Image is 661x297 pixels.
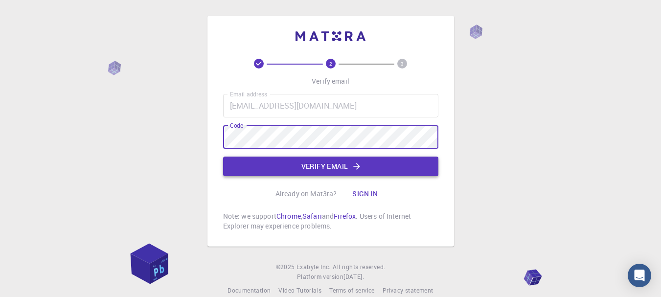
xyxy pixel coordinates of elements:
a: Chrome [276,211,301,221]
span: © 2025 [276,262,296,272]
p: Verify email [312,76,349,86]
span: Exabyte Inc. [296,263,331,271]
a: Exabyte Inc. [296,262,331,272]
button: Sign in [344,184,386,204]
p: Already on Mat3ra? [275,189,337,199]
a: [DATE]. [343,272,364,282]
div: Open Intercom Messenger [628,264,651,287]
span: [DATE] . [343,273,364,280]
a: Video Tutorials [278,286,321,296]
a: Terms of service [329,286,374,296]
label: Code [230,121,243,130]
span: Privacy statement [383,286,433,294]
p: Note: we support , and . Users of Internet Explorer may experience problems. [223,211,438,231]
span: Documentation [228,286,271,294]
text: 3 [401,60,404,67]
span: Video Tutorials [278,286,321,294]
span: Terms of service [329,286,374,294]
span: Platform version [297,272,343,282]
a: Documentation [228,286,271,296]
label: Email address [230,90,267,98]
a: Privacy statement [383,286,433,296]
span: All rights reserved. [333,262,385,272]
text: 2 [329,60,332,67]
a: Firefox [334,211,356,221]
button: Verify email [223,157,438,176]
a: Safari [302,211,322,221]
